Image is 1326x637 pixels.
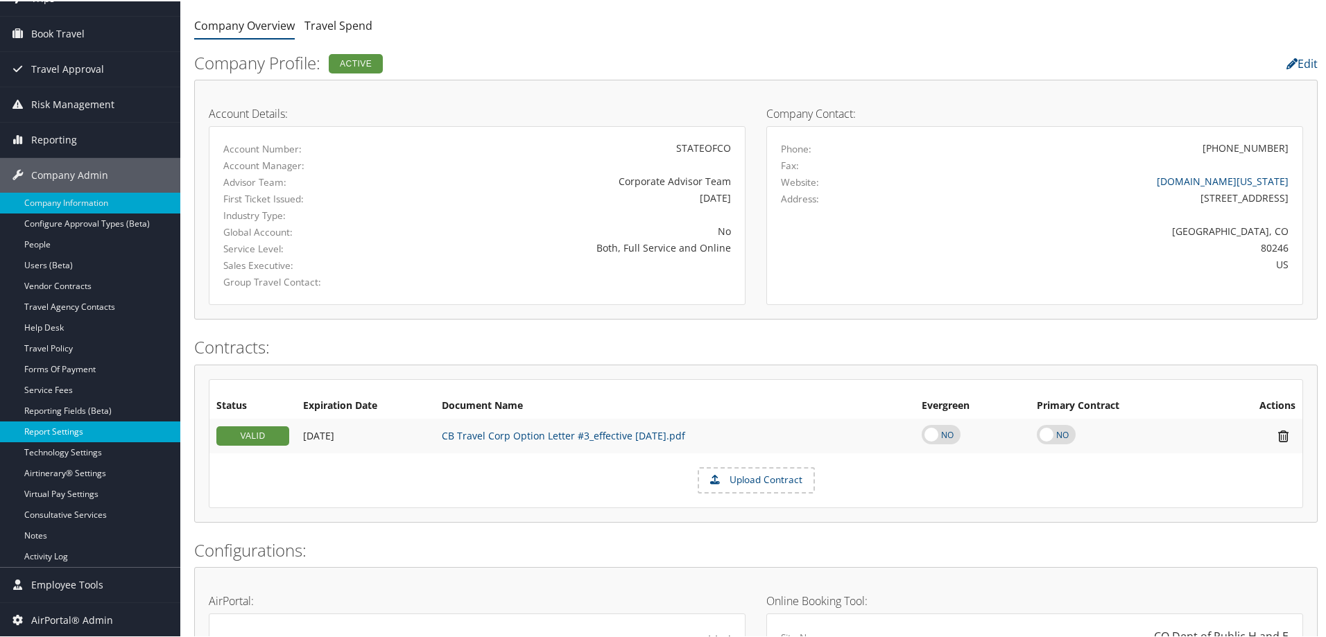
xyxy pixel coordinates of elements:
[223,257,379,271] label: Sales Executive:
[303,428,428,441] div: Add/Edit Date
[194,50,936,73] h2: Company Profile:
[399,189,731,204] div: [DATE]
[699,467,813,491] label: Upload Contract
[31,51,104,85] span: Travel Approval
[194,17,295,32] a: Company Overview
[399,139,731,154] div: STATEOFCO
[223,141,379,155] label: Account Number:
[913,189,1289,204] div: [STREET_ADDRESS]
[223,274,379,288] label: Group Travel Contact:
[194,537,1318,561] h2: Configurations:
[209,392,296,417] th: Status
[303,428,334,441] span: [DATE]
[31,157,108,191] span: Company Admin
[304,17,372,32] a: Travel Spend
[435,392,915,417] th: Document Name
[1157,173,1289,186] a: [DOMAIN_NAME][US_STATE]
[399,239,731,254] div: Both, Full Service and Online
[781,174,819,188] label: Website:
[442,428,685,441] a: CB Travel Corp Option Letter #3_effective [DATE].pdf
[223,207,379,221] label: Industry Type:
[1203,139,1289,154] div: [PHONE_NUMBER]
[399,222,731,237] div: No
[1030,392,1209,417] th: Primary Contract
[1286,55,1318,70] a: Edit
[209,107,746,118] h4: Account Details:
[913,239,1289,254] div: 80246
[329,53,383,72] div: Active
[296,392,435,417] th: Expiration Date
[766,594,1303,605] h4: Online Booking Tool:
[223,174,379,188] label: Advisor Team:
[194,334,1318,358] h2: Contracts:
[781,141,811,155] label: Phone:
[223,224,379,238] label: Global Account:
[915,392,1030,417] th: Evergreen
[223,241,379,254] label: Service Level:
[216,425,289,444] div: VALID
[913,222,1289,237] div: [GEOGRAPHIC_DATA], CO
[31,566,103,601] span: Employee Tools
[1271,428,1295,442] i: Remove Contract
[781,157,799,171] label: Fax:
[781,191,819,204] label: Address:
[766,107,1303,118] h4: Company Contact:
[399,173,731,187] div: Corporate Advisor Team
[223,157,379,171] label: Account Manager:
[31,86,114,121] span: Risk Management
[913,256,1289,270] div: US
[31,15,85,50] span: Book Travel
[223,191,379,204] label: First Ticket Issued:
[209,594,746,605] h4: AirPortal:
[31,121,77,156] span: Reporting
[31,602,113,636] span: AirPortal® Admin
[1209,392,1302,417] th: Actions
